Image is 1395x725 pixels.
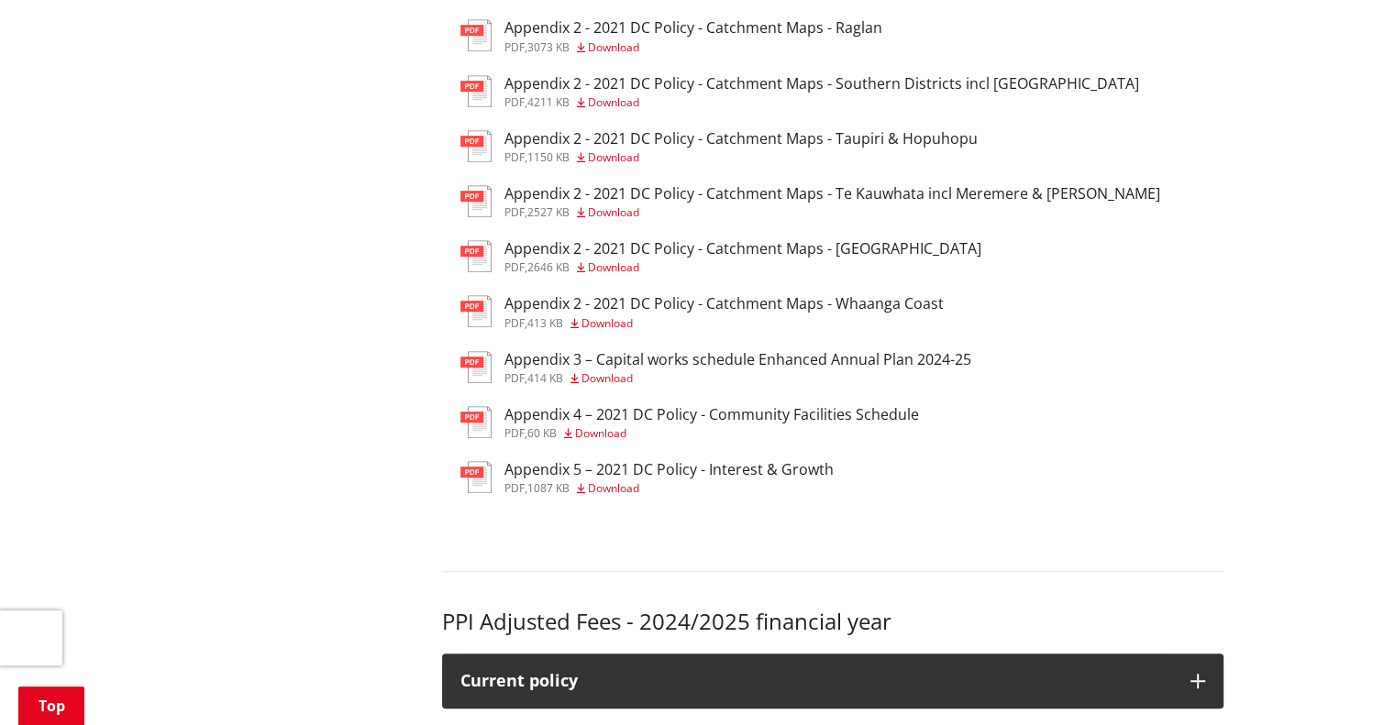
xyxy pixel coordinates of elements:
[504,315,525,331] span: pdf
[504,461,834,478] h3: Appendix 5 – 2021 DC Policy - Interest & Growth
[504,370,525,386] span: pdf
[527,315,563,331] span: 413 KB
[442,654,1223,709] button: Current policy
[527,149,570,165] span: 1150 KB
[527,425,557,441] span: 60 KB
[460,295,492,327] img: document-pdf.svg
[460,295,944,328] a: Appendix 2 - 2021 DC Policy - Catchment Maps - Whaanga Coast pdf,413 KB Download
[504,318,944,329] div: ,
[504,152,978,163] div: ,
[527,259,570,275] span: 2646 KB
[504,207,1160,218] div: ,
[18,687,84,725] a: Top
[460,240,492,272] img: document-pdf.svg
[504,295,944,313] h3: Appendix 2 - 2021 DC Policy - Catchment Maps - Whaanga Coast
[588,480,639,496] span: Download
[527,204,570,220] span: 2527 KB
[460,351,492,383] img: document-pdf.svg
[588,149,639,165] span: Download
[504,19,882,37] h3: Appendix 2 - 2021 DC Policy - Catchment Maps - Raglan
[527,480,570,496] span: 1087 KB
[504,42,882,53] div: ,
[504,262,981,273] div: ,
[581,370,633,386] span: Download
[460,185,492,217] img: document-pdf.svg
[460,130,492,162] img: document-pdf.svg
[527,370,563,386] span: 414 KB
[588,94,639,110] span: Download
[504,351,971,368] h3: Appendix 3 – Capital works schedule Enhanced Annual Plan 2024-25
[504,39,525,55] span: pdf
[460,19,492,51] img: document-pdf.svg
[504,240,981,258] h3: Appendix 2 - 2021 DC Policy - Catchment Maps - [GEOGRAPHIC_DATA]
[504,373,971,384] div: ,
[527,39,570,55] span: 3073 KB
[527,94,570,110] span: 4211 KB
[504,75,1139,93] h3: Appendix 2 - 2021 DC Policy - Catchment Maps - Southern Districts incl [GEOGRAPHIC_DATA]
[504,483,834,494] div: ,
[588,39,639,55] span: Download
[504,425,525,441] span: pdf
[504,149,525,165] span: pdf
[504,480,525,496] span: pdf
[504,94,525,110] span: pdf
[581,315,633,331] span: Download
[588,259,639,275] span: Download
[460,672,1172,690] div: Current policy
[460,75,1139,108] a: Appendix 2 - 2021 DC Policy - Catchment Maps - Southern Districts incl [GEOGRAPHIC_DATA] pdf,4211...
[1311,648,1377,714] iframe: Messenger Launcher
[460,461,834,494] a: Appendix 5 – 2021 DC Policy - Interest & Growth pdf,1087 KB Download
[460,75,492,107] img: document-pdf.svg
[504,185,1160,203] h3: Appendix 2 - 2021 DC Policy - Catchment Maps - Te Kauwhata incl Meremere & [PERSON_NAME]
[504,97,1139,108] div: ,
[588,204,639,220] span: Download
[460,130,978,163] a: Appendix 2 - 2021 DC Policy - Catchment Maps - Taupiri & Hopuhopu pdf,1150 KB Download
[460,185,1160,218] a: Appendix 2 - 2021 DC Policy - Catchment Maps - Te Kauwhata incl Meremere & [PERSON_NAME] pdf,2527...
[460,406,492,438] img: document-pdf.svg
[575,425,626,441] span: Download
[460,406,919,439] a: Appendix 4 – 2021 DC Policy - Community Facilities Schedule pdf,60 KB Download
[460,351,971,384] a: Appendix 3 – Capital works schedule Enhanced Annual Plan 2024-25 pdf,414 KB Download
[442,609,1223,635] h3: PPI Adjusted Fees - 2024/2025 financial year
[460,461,492,493] img: document-pdf.svg
[504,204,525,220] span: pdf
[504,130,978,148] h3: Appendix 2 - 2021 DC Policy - Catchment Maps - Taupiri & Hopuhopu
[504,406,919,423] h3: Appendix 4 – 2021 DC Policy - Community Facilities Schedule
[504,428,919,439] div: ,
[460,240,981,273] a: Appendix 2 - 2021 DC Policy - Catchment Maps - [GEOGRAPHIC_DATA] pdf,2646 KB Download
[460,19,882,52] a: Appendix 2 - 2021 DC Policy - Catchment Maps - Raglan pdf,3073 KB Download
[504,259,525,275] span: pdf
